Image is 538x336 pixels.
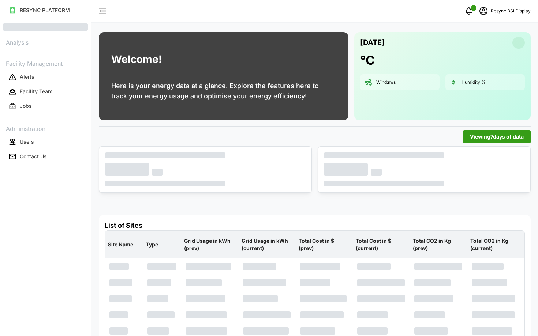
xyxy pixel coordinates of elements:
p: Contact Us [20,153,47,160]
button: schedule [476,4,491,18]
p: Grid Usage in kWh (prev) [183,231,237,258]
p: Alerts [20,73,34,80]
h4: List of Sites [105,221,525,230]
span: Viewing 7 days of data [470,131,524,143]
a: Contact Us [3,149,88,164]
p: Total CO2 in Kg (prev) [411,231,466,258]
p: Here is your energy data at a glance. Explore the features here to track your energy usage and op... [111,81,336,101]
button: Facility Team [3,85,88,98]
p: RESYNC PLATFORM [20,7,70,14]
p: Total Cost in $ (prev) [297,231,351,258]
p: Wind: m/s [376,79,396,86]
a: RESYNC PLATFORM [3,3,88,18]
p: Facility Management [3,58,88,68]
button: Jobs [3,100,88,113]
h1: Welcome! [111,52,162,67]
button: Viewing7days of data [463,130,531,143]
p: Analysis [3,37,88,47]
button: RESYNC PLATFORM [3,4,88,17]
a: Users [3,135,88,149]
button: Users [3,135,88,148]
p: Jobs [20,102,32,110]
button: Contact Us [3,150,88,163]
p: Humidity: % [462,79,486,86]
p: Type [145,235,180,254]
p: Site Name [107,235,142,254]
p: Resync BSI Display [491,8,531,15]
a: Jobs [3,99,88,114]
p: Administration [3,123,88,133]
p: Total CO2 in Kg (current) [469,231,523,258]
h1: °C [360,52,375,68]
button: notifications [462,4,476,18]
p: Grid Usage in kWh (current) [240,231,294,258]
a: Facility Team [3,84,88,99]
p: Total Cost in $ (current) [354,231,408,258]
button: Alerts [3,71,88,84]
a: Alerts [3,70,88,84]
p: [DATE] [360,37,385,49]
p: Facility Team [20,88,52,95]
p: Users [20,138,34,146]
